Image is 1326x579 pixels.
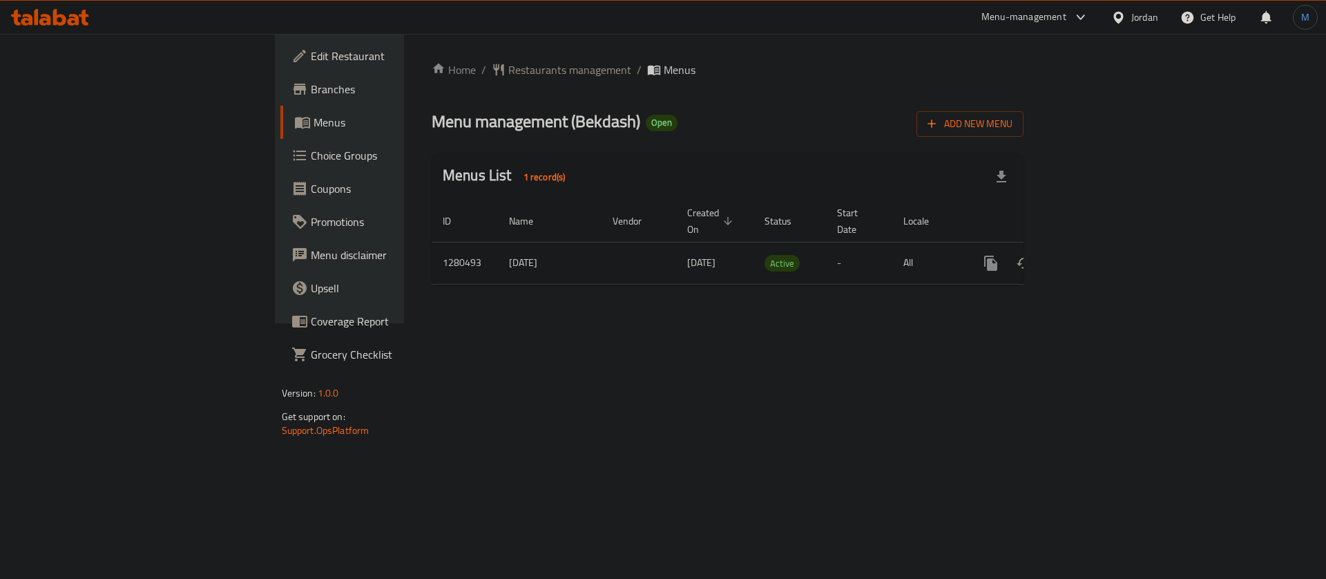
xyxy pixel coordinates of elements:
span: Vendor [613,213,660,229]
h2: Menus List [443,165,573,188]
button: Change Status [1008,247,1041,280]
button: Add New Menu [916,111,1024,137]
span: Grocery Checklist [311,346,486,363]
a: Upsell [280,272,497,305]
span: Choice Groups [311,147,486,164]
span: Upsell [311,280,486,296]
span: ID [443,213,469,229]
a: Restaurants management [492,61,631,78]
span: Created On [687,205,737,238]
span: Promotions [311,213,486,230]
nav: breadcrumb [432,61,1024,78]
a: Menu disclaimer [280,238,497,272]
div: Export file [985,160,1018,193]
span: Start Date [837,205,876,238]
a: Coverage Report [280,305,497,338]
td: - [826,242,892,284]
td: All [892,242,963,284]
span: Version: [282,384,316,402]
span: Status [765,213,809,229]
span: Open [646,117,678,129]
div: Jordan [1131,10,1158,25]
span: Active [765,256,800,272]
span: Edit Restaurant [311,48,486,64]
span: Menus [664,61,695,78]
a: Menus [280,106,497,139]
a: Coupons [280,172,497,205]
span: Menu management ( Bekdash ) [432,106,640,137]
a: Support.OpsPlatform [282,421,369,439]
li: / [637,61,642,78]
span: 1.0.0 [318,384,339,402]
span: Name [509,213,551,229]
span: Branches [311,81,486,97]
span: Add New Menu [928,115,1012,133]
span: Locale [903,213,947,229]
span: 1 record(s) [515,171,574,184]
span: Menus [314,114,486,131]
span: M [1301,10,1309,25]
a: Branches [280,73,497,106]
a: Edit Restaurant [280,39,497,73]
table: enhanced table [432,200,1118,285]
div: Open [646,115,678,131]
a: Choice Groups [280,139,497,172]
a: Promotions [280,205,497,238]
div: Menu-management [981,9,1066,26]
span: Coupons [311,180,486,197]
span: Menu disclaimer [311,247,486,263]
a: Grocery Checklist [280,338,497,371]
th: Actions [963,200,1118,243]
button: more [974,247,1008,280]
td: [DATE] [498,242,602,284]
span: Coverage Report [311,313,486,330]
span: Get support on: [282,408,345,426]
span: Restaurants management [508,61,631,78]
div: Total records count [515,166,574,188]
span: [DATE] [687,254,715,272]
